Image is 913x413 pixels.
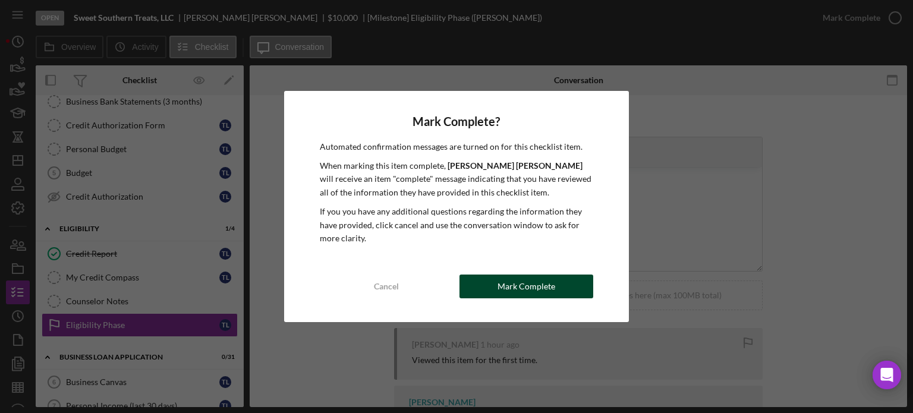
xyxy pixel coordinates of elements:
[459,275,593,298] button: Mark Complete
[320,275,454,298] button: Cancel
[320,159,594,199] p: When marking this item complete, will receive an item "complete" message indicating that you have...
[320,115,594,128] h4: Mark Complete?
[374,275,399,298] div: Cancel
[320,140,594,153] p: Automated confirmation messages are turned on for this checklist item.
[448,160,583,171] b: [PERSON_NAME] [PERSON_NAME]
[498,275,555,298] div: Mark Complete
[873,361,901,389] div: Open Intercom Messenger
[320,205,594,245] p: If you you have any additional questions regarding the information they have provided, click canc...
